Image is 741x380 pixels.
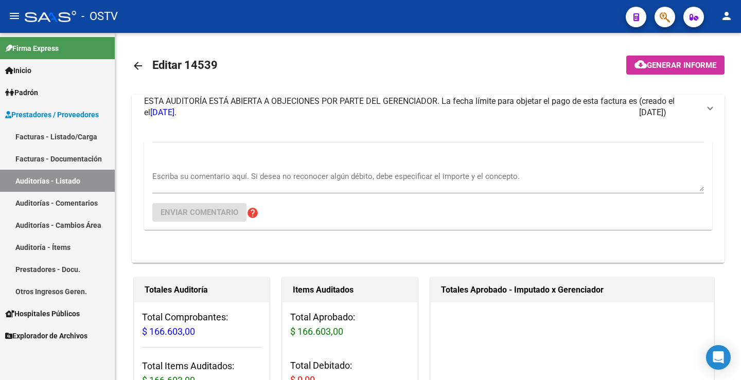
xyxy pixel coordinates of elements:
[5,43,59,54] span: Firma Express
[144,96,637,117] span: ESTA AUDITORÍA ESTÁ ABIERTA A OBJECIONES POR PARTE DEL GERENCIADOR. La fecha límite para objetar ...
[639,96,700,118] span: (creado el [DATE])
[150,107,177,117] span: [DATE].
[441,282,703,298] h1: Totales Aprobado - Imputado x Gerenciador
[81,5,118,28] span: - OSTV
[132,60,144,72] mat-icon: arrow_back
[161,208,238,217] span: Enviar comentario
[142,310,261,339] h3: Total Comprobantes:
[152,203,246,222] button: Enviar comentario
[5,330,87,341] span: Explorador de Archivos
[8,10,21,22] mat-icon: menu
[647,61,716,70] span: Generar informe
[145,282,259,298] h1: Totales Auditoría
[290,326,343,337] span: $ 166.603,00
[132,95,725,119] mat-expansion-panel-header: ESTA AUDITORÍA ESTÁ ABIERTA A OBJECIONES POR PARTE DEL GERENCIADOR. La fecha límite para objetar ...
[706,345,731,370] div: Open Intercom Messenger
[142,326,195,337] span: $ 166.603,00
[5,109,99,120] span: Prestadores / Proveedores
[152,59,218,71] span: Editar 14539
[132,119,725,263] div: ESTA AUDITORÍA ESTÁ ABIERTA A OBJECIONES POR PARTE DEL GERENCIADOR. La fecha límite para objetar ...
[246,207,259,219] mat-icon: help
[634,58,647,70] mat-icon: cloud_download
[293,282,407,298] h1: Items Auditados
[5,87,38,98] span: Padrón
[290,310,410,339] h3: Total Aprobado:
[5,308,80,319] span: Hospitales Públicos
[626,56,725,75] button: Generar informe
[5,65,31,76] span: Inicio
[720,10,733,22] mat-icon: person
